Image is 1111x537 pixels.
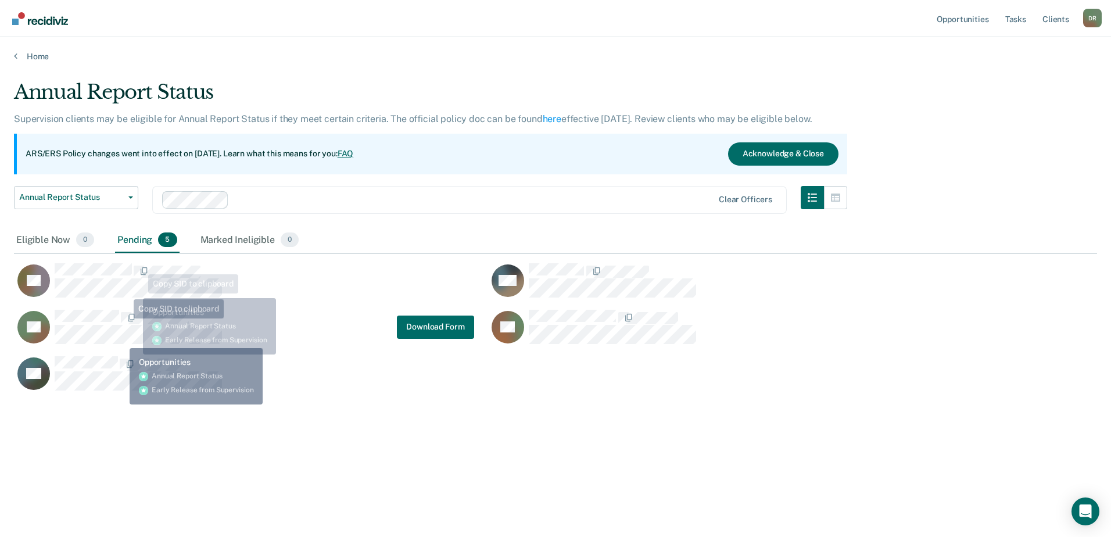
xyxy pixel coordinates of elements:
div: D R [1083,9,1102,27]
div: Eligible Now0 [14,228,96,253]
div: CaseloadOpportunityCell-06855452 [14,309,488,356]
span: 5 [158,232,177,248]
span: 0 [76,232,94,248]
div: Open Intercom Messenger [1071,497,1099,525]
div: Pending5 [115,228,179,253]
a: Home [14,51,1097,62]
div: CaseloadOpportunityCell-50537071 [14,356,488,402]
p: Supervision clients may be eligible for Annual Report Status if they meet certain criteria. The o... [14,113,812,124]
div: CaseloadOpportunityCell-04676409 [14,263,488,309]
span: 0 [281,232,299,248]
a: FAQ [338,149,354,158]
a: here [543,113,561,124]
p: ARS/ERS Policy changes went into effect on [DATE]. Learn what this means for you: [26,148,353,160]
span: Annual Report Status [19,192,124,202]
div: Annual Report Status [14,80,847,113]
div: CaseloadOpportunityCell-07461311 [488,309,962,356]
div: Marked Ineligible0 [198,228,302,253]
button: Download Form [397,316,474,339]
button: Annual Report Status [14,186,138,209]
div: CaseloadOpportunityCell-03491132 [488,263,962,309]
div: Clear officers [719,195,772,205]
img: Recidiviz [12,12,68,25]
button: Profile dropdown button [1083,9,1102,27]
a: Navigate to form link [397,316,474,339]
button: Acknowledge & Close [728,142,838,166]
